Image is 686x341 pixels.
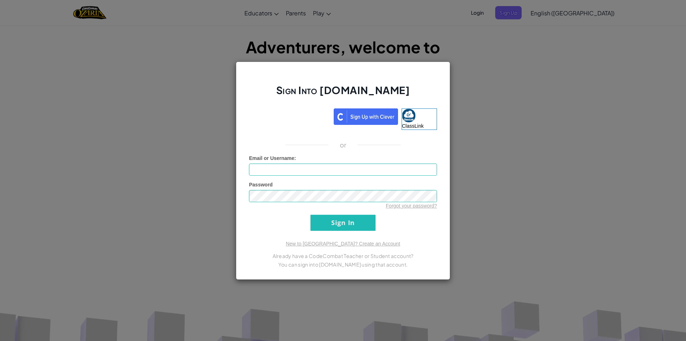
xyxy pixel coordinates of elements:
[386,203,437,209] a: Forgot your password?
[245,108,334,123] iframe: Sign in with Google Button
[340,141,347,149] p: or
[249,252,437,260] p: Already have a CodeCombat Teacher or Student account?
[249,260,437,269] p: You can sign into [DOMAIN_NAME] using that account.
[402,123,424,129] span: ClassLink
[249,155,296,162] label: :
[249,182,273,187] span: Password
[402,109,416,122] img: classlink-logo-small.png
[249,155,294,161] span: Email or Username
[249,83,437,104] h2: Sign Into [DOMAIN_NAME]
[286,241,400,247] a: New to [GEOGRAPHIC_DATA]? Create an Account
[310,215,376,231] input: Sign In
[334,108,398,125] img: clever_sso_button@2x.png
